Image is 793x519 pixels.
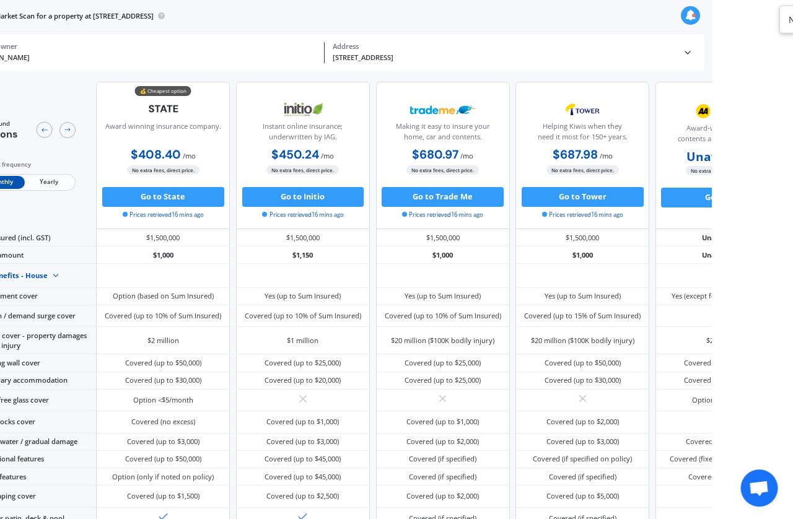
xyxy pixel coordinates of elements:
div: Making it easy to insure your home, car and contents. [384,121,501,146]
div: $1,500,000 [236,229,370,246]
div: Yes (up to Sum Insured) [265,291,341,301]
div: Covered (up to $1,500) [127,491,199,501]
span: Prices retrieved 16 mins ago [262,211,343,219]
span: / mo [183,151,196,160]
div: Covered (up to $2,000) [686,437,758,447]
span: Prices retrieved 16 mins ago [402,211,483,219]
div: Option <$6/month [692,395,752,405]
div: Helping Kiwis when they need it most for 150+ years. [524,121,641,146]
img: Tower.webp [550,97,615,122]
img: Benefit content down [48,268,64,284]
div: Covered (up to $3,000) [127,437,199,447]
div: Address [333,42,675,51]
div: Covered (up to $20,000) [265,375,341,385]
span: / mo [460,151,473,160]
div: Covered (if specified) [549,472,616,482]
div: Covered (up to $20,000) [684,375,760,385]
div: $1 million [287,336,318,346]
div: Covered (up to $30,000) [125,375,201,385]
span: / mo [600,151,613,160]
div: Option (based on Sum Insured) [113,291,214,301]
div: Covered (up to $1,000) [266,417,339,427]
div: Unavailable [655,229,789,246]
span: Prices retrieved 16 mins ago [123,211,204,219]
b: $687.98 [553,147,598,162]
button: Go to State [102,187,224,207]
span: No extra fees, direct price. [686,166,758,175]
div: Covered (up to $3,000) [546,437,619,447]
div: $2 million [706,336,738,346]
div: Covered (up to $3,000) [266,437,339,447]
div: Covered (if specified) [688,472,756,482]
b: $680.97 [412,147,458,162]
div: Covered (up to 15% of Sum Insured) [524,311,641,321]
div: Covered (up to $25,000) [265,358,341,368]
div: Covered (up to 10% of Sum Insured) [385,311,501,321]
span: No extra fees, direct price. [127,165,199,175]
div: $1,500,000 [96,229,230,246]
div: Option (only if noted on policy) [112,472,214,482]
div: Unavailable [655,246,789,264]
div: Award-winning home, contents and car insurance. [664,123,781,148]
div: Award winning insurance company. [105,121,221,146]
img: Initio.webp [270,97,336,122]
div: Instant online insurance; underwritten by IAG. [245,121,361,146]
div: Covered (up to $45,000) [265,454,341,464]
div: Covered (up to $2,000) [546,417,619,427]
div: Covered (up to $25,000) [405,358,481,368]
div: $20 million ($100K bodily injury) [391,336,494,346]
div: Covered (up to $2,000) [406,437,479,447]
span: Prices retrieved 16 mins ago [542,211,623,219]
div: Yes (except for natural disaster) [672,291,773,301]
img: Trademe.webp [410,97,476,122]
div: $20 million ($100K bodily injury) [531,336,634,346]
img: AA.webp [690,99,755,124]
div: Yes (up to Sum Insured) [405,291,481,301]
div: $1,000 [376,246,510,264]
img: State-text-1.webp [131,97,196,121]
div: Covered (if specified on policy) [533,454,632,464]
div: Yes (up to Sum Insured) [545,291,621,301]
button: Go to Initio [242,187,364,207]
span: No extra fees, direct price. [546,165,619,175]
div: Covered (up to $2,500) [266,491,339,501]
div: Covered (up to $30,000) [545,375,621,385]
button: Go to Tower [522,187,644,207]
div: [STREET_ADDRESS] [333,53,675,63]
div: Open chat [741,469,778,507]
span: Yearly [25,176,73,189]
div: Covered (up to $50,000) [545,358,621,368]
div: Covered (up to $1,000) [406,417,479,427]
div: $1,500,000 [376,229,510,246]
div: Covered (up to $5,000) [546,491,619,501]
div: Covered (if specified) [409,454,476,464]
b: Unavailable [686,152,758,162]
div: Covered (if specified) [409,472,476,482]
div: $2 million [147,336,179,346]
b: $450.24 [271,147,319,162]
div: Covered (up to 10% of Sum Insured) [105,311,221,321]
div: $1,000 [515,246,649,264]
div: $1,500,000 [515,229,649,246]
div: Covered (up to $45,000) [265,472,341,482]
div: Covered (up to $25,000) [405,375,481,385]
div: Covered (up to 10% of Sum Insured) [245,311,361,321]
button: Go to Trade Me [382,187,504,207]
div: Covered (fixed and built-in only) [670,454,774,464]
button: Go to AA [661,188,783,207]
div: Covered (up to $50,000) [125,358,201,368]
div: Covered (up to $2,000) [406,491,479,501]
div: Covered (up to $50,000) [684,358,760,368]
span: No extra fees, direct price. [266,165,339,175]
div: $1,000 [96,246,230,264]
span: No extra fees, direct price. [406,165,479,175]
span: / mo [321,151,334,160]
div: 💰 Cheapest option [135,86,191,96]
div: Covered (no excess) [131,417,195,427]
div: $1,150 [236,246,370,264]
div: Covered (up to $50,000) [125,454,201,464]
b: $408.40 [131,147,181,162]
div: Option <$5/month [133,395,193,405]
